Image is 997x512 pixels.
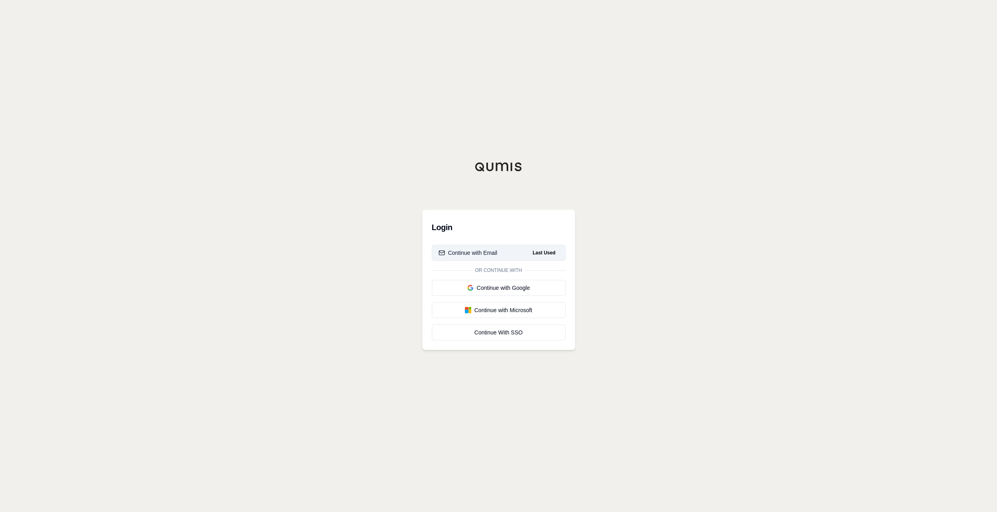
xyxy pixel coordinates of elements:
div: Continue with Microsoft [439,306,559,314]
div: Continue With SSO [439,328,559,336]
button: Continue with Google [432,280,566,296]
span: Last Used [529,248,558,258]
span: Or continue with [472,267,525,274]
div: Continue with Email [439,249,498,257]
img: Qumis [475,162,523,172]
a: Continue With SSO [432,324,566,340]
div: Continue with Google [439,284,559,292]
button: Continue with Microsoft [432,302,566,318]
h3: Login [432,219,566,235]
button: Continue with EmailLast Used [432,245,566,261]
